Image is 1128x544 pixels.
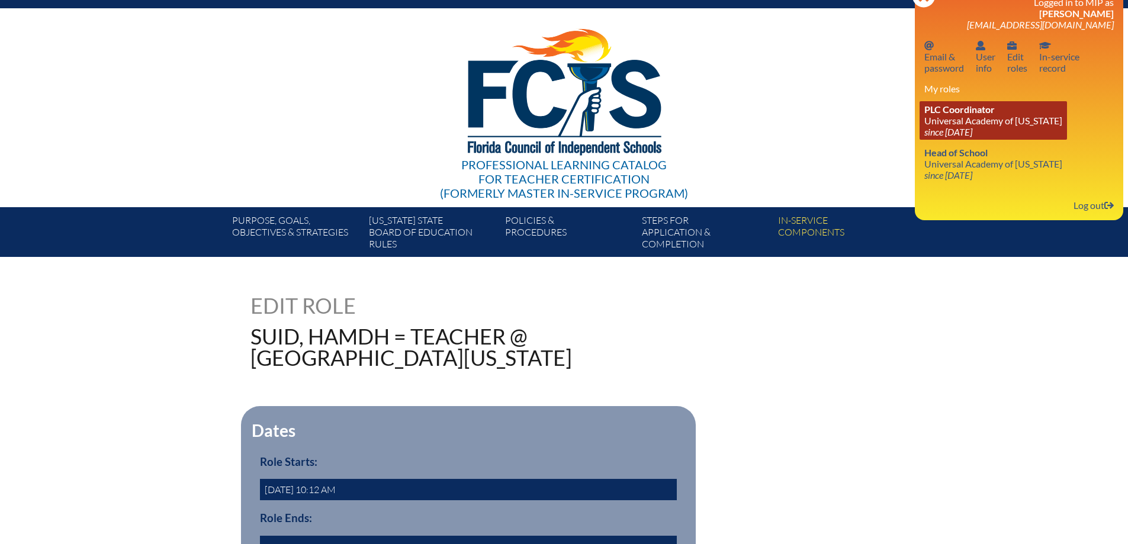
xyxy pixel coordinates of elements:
div: Professional Learning Catalog (formerly Master In-service Program) [440,157,688,200]
a: User infoEditroles [1002,37,1032,76]
span: Head of School [924,147,988,158]
svg: Email password [924,41,934,50]
h3: Role Ends: [260,511,677,524]
span: PLC Coordinator [924,104,995,115]
h3: Role Starts: [260,455,677,468]
svg: User info [976,41,985,50]
span: [EMAIL_ADDRESS][DOMAIN_NAME] [967,19,1114,30]
svg: User info [1007,41,1017,50]
img: FCISlogo221.eps [442,8,686,170]
a: In-servicecomponents [773,212,910,257]
a: Purpose, goals,objectives & strategies [227,212,364,257]
a: PLC Coordinator Universal Academy of [US_STATE] since [DATE] [920,101,1067,140]
i: since [DATE] [924,169,972,181]
a: Email passwordEmail &password [920,37,969,76]
svg: In-service record [1039,41,1051,50]
span: [PERSON_NAME] [1039,8,1114,19]
a: Log outLog out [1069,197,1119,213]
a: Steps forapplication & completion [637,212,773,257]
h1: Suid, Hamdh = Teacher @ [GEOGRAPHIC_DATA][US_STATE] [250,326,639,368]
span: for Teacher Certification [478,172,650,186]
legend: Dates [250,420,297,440]
a: In-service recordIn-servicerecord [1034,37,1084,76]
a: Head of School Universal Academy of [US_STATE] since [DATE] [920,144,1067,183]
a: User infoUserinfo [971,37,1000,76]
h1: Edit Role [250,295,489,316]
h3: My roles [924,83,1114,94]
i: since [DATE] [924,126,972,137]
a: Policies &Procedures [500,212,637,257]
a: [US_STATE] StateBoard of Education rules [364,212,500,257]
svg: Log out [1104,201,1114,210]
a: Professional Learning Catalog for Teacher Certification(formerly Master In-service Program) [435,6,693,202]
